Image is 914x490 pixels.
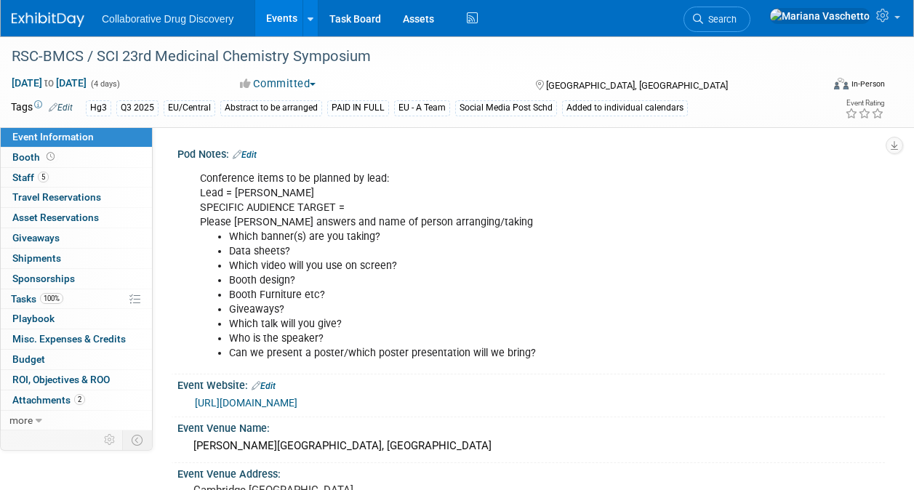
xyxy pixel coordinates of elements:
[97,430,123,449] td: Personalize Event Tab Strip
[455,100,557,116] div: Social Media Post Schd
[1,390,152,410] a: Attachments2
[1,249,152,268] a: Shipments
[12,131,94,142] span: Event Information
[12,353,45,365] span: Budget
[1,228,152,248] a: Giveaways
[394,100,450,116] div: EU - A Team
[12,374,110,385] span: ROI, Objectives & ROO
[229,332,736,346] li: Who is the speaker?
[12,151,57,163] span: Booth
[1,411,152,430] a: more
[42,77,56,89] span: to
[1,208,152,228] a: Asset Reservations
[252,381,276,391] a: Edit
[12,232,60,244] span: Giveaways
[11,100,73,116] td: Tags
[195,397,297,409] a: [URL][DOMAIN_NAME]
[1,168,152,188] a: Staff5
[12,12,84,27] img: ExhibitDay
[229,302,736,317] li: Giveaways?
[38,172,49,182] span: 5
[89,79,120,89] span: (4 days)
[845,100,884,107] div: Event Rating
[12,273,75,284] span: Sponsorships
[684,7,750,32] a: Search
[233,150,257,160] a: Edit
[229,317,736,332] li: Which talk will you give?
[229,244,736,259] li: Data sheets?
[1,289,152,309] a: Tasks100%
[1,148,152,167] a: Booth
[190,164,745,369] div: Conference items to be planned by lead: Lead = [PERSON_NAME] SPECIFIC AUDIENCE TARGET = Please [P...
[177,374,885,393] div: Event Website:
[12,252,61,264] span: Shipments
[851,79,885,89] div: In-Person
[1,188,152,207] a: Travel Reservations
[188,435,874,457] div: [PERSON_NAME][GEOGRAPHIC_DATA], [GEOGRAPHIC_DATA]
[703,14,737,25] span: Search
[562,100,688,116] div: Added to individual calendars
[12,313,55,324] span: Playbook
[164,100,215,116] div: EU/Central
[229,346,736,361] li: Can we present a poster/which poster presentation will we bring?
[12,212,99,223] span: Asset Reservations
[220,100,322,116] div: Abstract to be arranged
[177,143,885,162] div: Pod Notes:
[116,100,159,116] div: Q3 2025
[49,103,73,113] a: Edit
[86,100,111,116] div: Hg3
[229,259,736,273] li: Which video will you use on screen?
[758,76,885,97] div: Event Format
[177,417,885,435] div: Event Venue Name:
[11,293,63,305] span: Tasks
[7,44,810,70] div: RSC-BMCS / SCI 23rd Medicinal Chemistry Symposium
[546,80,728,91] span: [GEOGRAPHIC_DATA], [GEOGRAPHIC_DATA]
[229,230,736,244] li: Which banner(s) are you taking?
[834,78,849,89] img: Format-Inperson.png
[229,288,736,302] li: Booth Furniture etc?
[40,293,63,304] span: 100%
[1,329,152,349] a: Misc. Expenses & Credits
[9,414,33,426] span: more
[1,350,152,369] a: Budget
[12,191,101,203] span: Travel Reservations
[123,430,153,449] td: Toggle Event Tabs
[12,394,85,406] span: Attachments
[327,100,389,116] div: PAID IN FULL
[177,463,885,481] div: Event Venue Address:
[12,333,126,345] span: Misc. Expenses & Credits
[1,309,152,329] a: Playbook
[12,172,49,183] span: Staff
[1,127,152,147] a: Event Information
[44,151,57,162] span: Booth not reserved yet
[1,370,152,390] a: ROI, Objectives & ROO
[1,269,152,289] a: Sponsorships
[229,273,736,288] li: Booth design?
[235,76,321,92] button: Committed
[74,394,85,405] span: 2
[11,76,87,89] span: [DATE] [DATE]
[102,13,233,25] span: Collaborative Drug Discovery
[769,8,870,24] img: Mariana Vaschetto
